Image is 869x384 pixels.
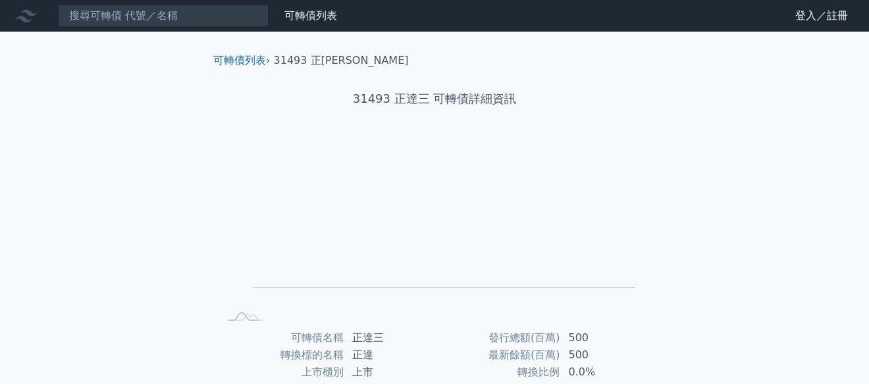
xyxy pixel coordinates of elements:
[240,149,635,306] g: Chart
[219,346,344,364] td: 轉換標的名稱
[219,329,344,346] td: 可轉債名稱
[213,54,266,67] a: 可轉債列表
[344,346,434,364] td: 正達
[58,5,269,27] input: 搜尋可轉債 代號／名稱
[219,364,344,381] td: 上市櫃別
[434,329,560,346] td: 發行總額(百萬)
[344,364,434,381] td: 上市
[213,53,270,69] li: ›
[560,364,650,381] td: 0.0%
[284,9,337,22] a: 可轉債列表
[274,53,409,69] li: 31493 正[PERSON_NAME]
[344,329,434,346] td: 正達三
[434,346,560,364] td: 最新餘額(百萬)
[560,346,650,364] td: 500
[203,90,666,108] h1: 31493 正達三 可轉債詳細資訊
[560,329,650,346] td: 500
[434,364,560,381] td: 轉換比例
[785,5,858,26] a: 登入／註冊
